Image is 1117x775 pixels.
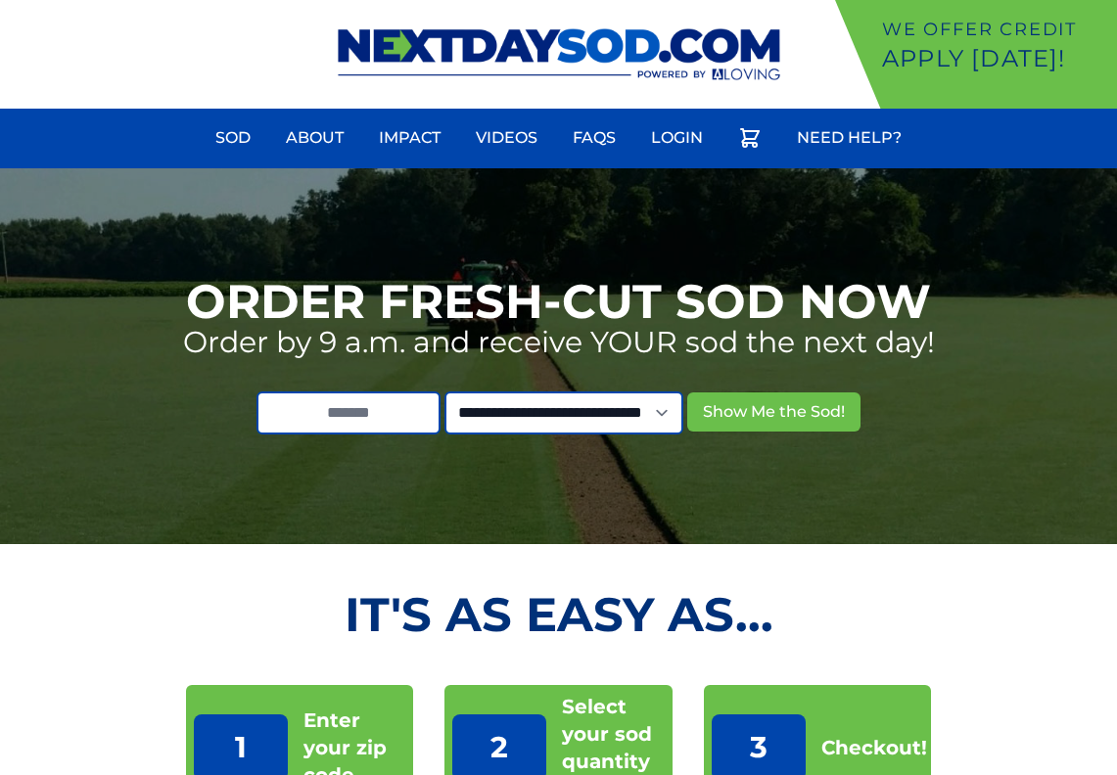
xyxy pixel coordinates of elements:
a: Need Help? [785,114,913,161]
h2: It's as Easy As... [186,591,931,638]
button: Show Me the Sod! [687,392,861,432]
a: Login [639,114,715,161]
a: Impact [367,114,452,161]
p: We offer Credit [882,16,1109,43]
a: FAQs [561,114,628,161]
p: Order by 9 a.m. and receive YOUR sod the next day! [183,325,935,360]
p: Checkout! [821,734,927,761]
a: About [274,114,355,161]
a: Sod [204,114,262,161]
h1: Order Fresh-Cut Sod Now [186,278,931,325]
p: Apply [DATE]! [882,43,1109,74]
a: Videos [464,114,549,161]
